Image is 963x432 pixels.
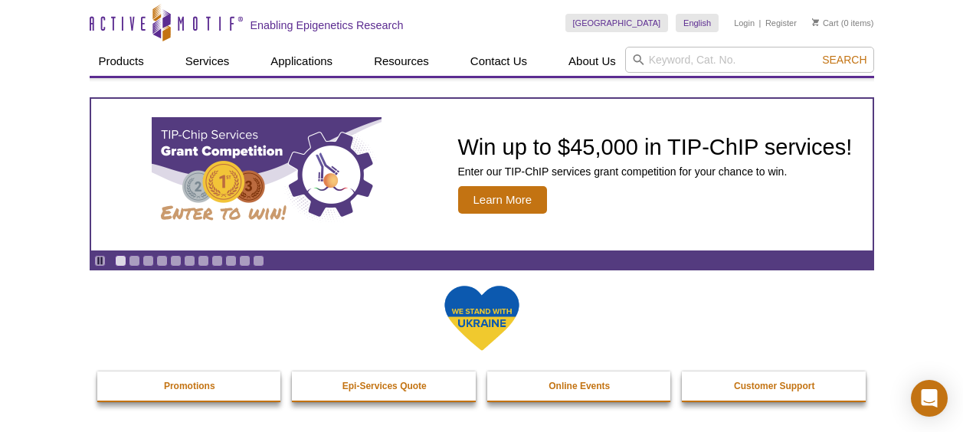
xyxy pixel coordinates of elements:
[164,381,215,391] strong: Promotions
[458,165,853,178] p: Enter our TIP-ChIP services grant competition for your chance to win.
[365,47,438,76] a: Resources
[115,255,126,267] a: Go to slide 1
[91,99,873,250] article: TIP-ChIP Services Grant Competition
[292,371,477,401] a: Epi-Services Quote
[822,54,866,66] span: Search
[91,99,873,250] a: TIP-ChIP Services Grant Competition Win up to $45,000 in TIP-ChIP services! Enter our TIP-ChIP se...
[184,255,195,267] a: Go to slide 6
[911,380,948,417] div: Open Intercom Messenger
[549,381,610,391] strong: Online Events
[94,255,106,267] a: Toggle autoplay
[156,255,168,267] a: Go to slide 4
[444,284,520,352] img: We Stand With Ukraine
[487,371,673,401] a: Online Events
[170,255,182,267] a: Go to slide 5
[461,47,536,76] a: Contact Us
[625,47,874,73] input: Keyword, Cat. No.
[152,117,382,232] img: TIP-ChIP Services Grant Competition
[225,255,237,267] a: Go to slide 9
[198,255,209,267] a: Go to slide 7
[734,18,755,28] a: Login
[812,14,874,32] li: (0 items)
[142,255,154,267] a: Go to slide 3
[261,47,342,76] a: Applications
[253,255,264,267] a: Go to slide 11
[342,381,427,391] strong: Epi-Services Quote
[817,53,871,67] button: Search
[239,255,251,267] a: Go to slide 10
[251,18,404,32] h2: Enabling Epigenetics Research
[765,18,797,28] a: Register
[458,136,853,159] h2: Win up to $45,000 in TIP-ChIP services!
[90,47,153,76] a: Products
[458,186,548,214] span: Learn More
[559,47,625,76] a: About Us
[682,371,867,401] a: Customer Support
[759,14,762,32] li: |
[176,47,239,76] a: Services
[211,255,223,267] a: Go to slide 8
[734,381,814,391] strong: Customer Support
[565,14,669,32] a: [GEOGRAPHIC_DATA]
[812,18,819,26] img: Your Cart
[129,255,140,267] a: Go to slide 2
[97,371,283,401] a: Promotions
[812,18,839,28] a: Cart
[676,14,719,32] a: English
